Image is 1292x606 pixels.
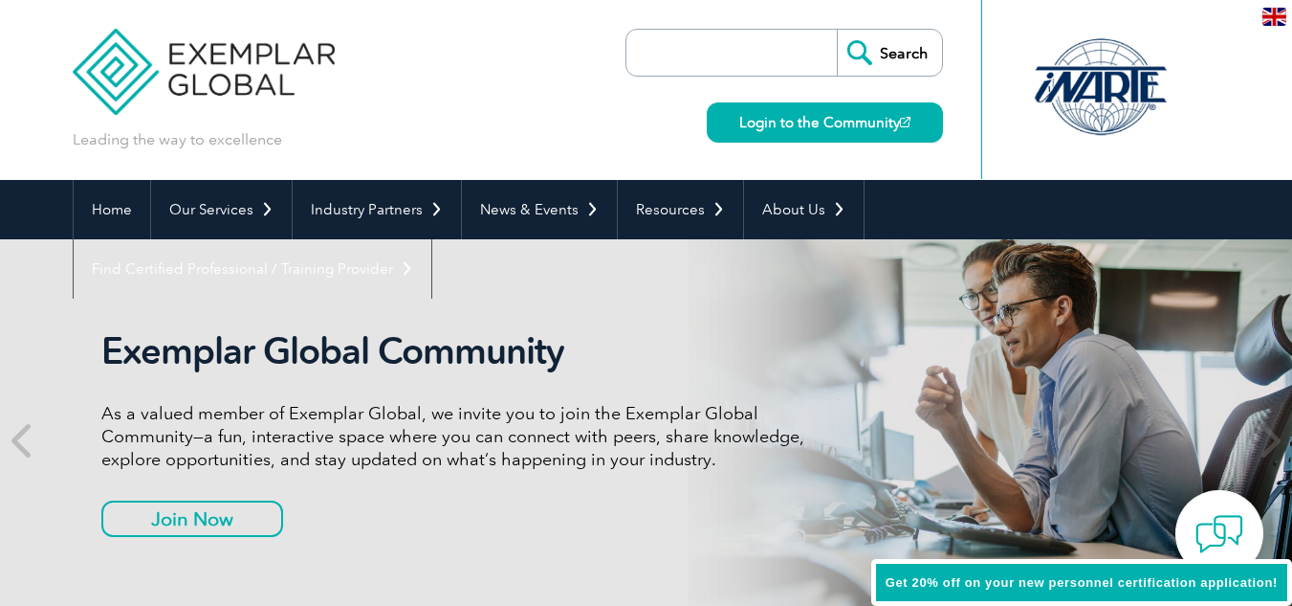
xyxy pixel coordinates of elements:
h2: Exemplar Global Community [101,329,819,373]
img: en [1262,8,1286,26]
a: Find Certified Professional / Training Provider [74,239,431,299]
p: Leading the way to excellence [73,129,282,150]
a: Home [74,180,150,239]
span: Get 20% off on your new personnel certification application! [886,575,1278,590]
a: About Us [744,180,864,239]
a: News & Events [462,180,617,239]
a: Join Now [101,501,283,537]
img: open_square.png [900,117,910,127]
p: As a valued member of Exemplar Global, we invite you to join the Exemplar Global Community—a fun,... [101,402,819,471]
a: Login to the Community [707,102,943,143]
a: Our Services [151,180,292,239]
a: Resources [618,180,743,239]
input: Search [837,30,942,76]
img: contact-chat.png [1195,510,1243,558]
a: Industry Partners [293,180,461,239]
